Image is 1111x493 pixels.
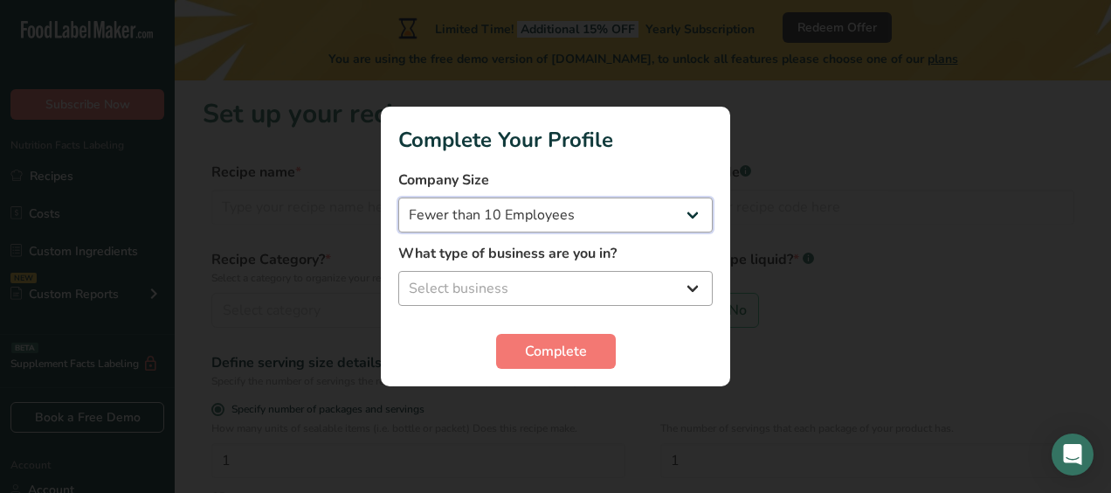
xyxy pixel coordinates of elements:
button: Complete [496,334,616,369]
h1: Complete Your Profile [398,124,713,156]
label: Company Size [398,170,713,191]
div: Open Intercom Messenger [1052,434,1094,476]
label: What type of business are you in? [398,243,713,264]
span: Complete [525,341,587,362]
